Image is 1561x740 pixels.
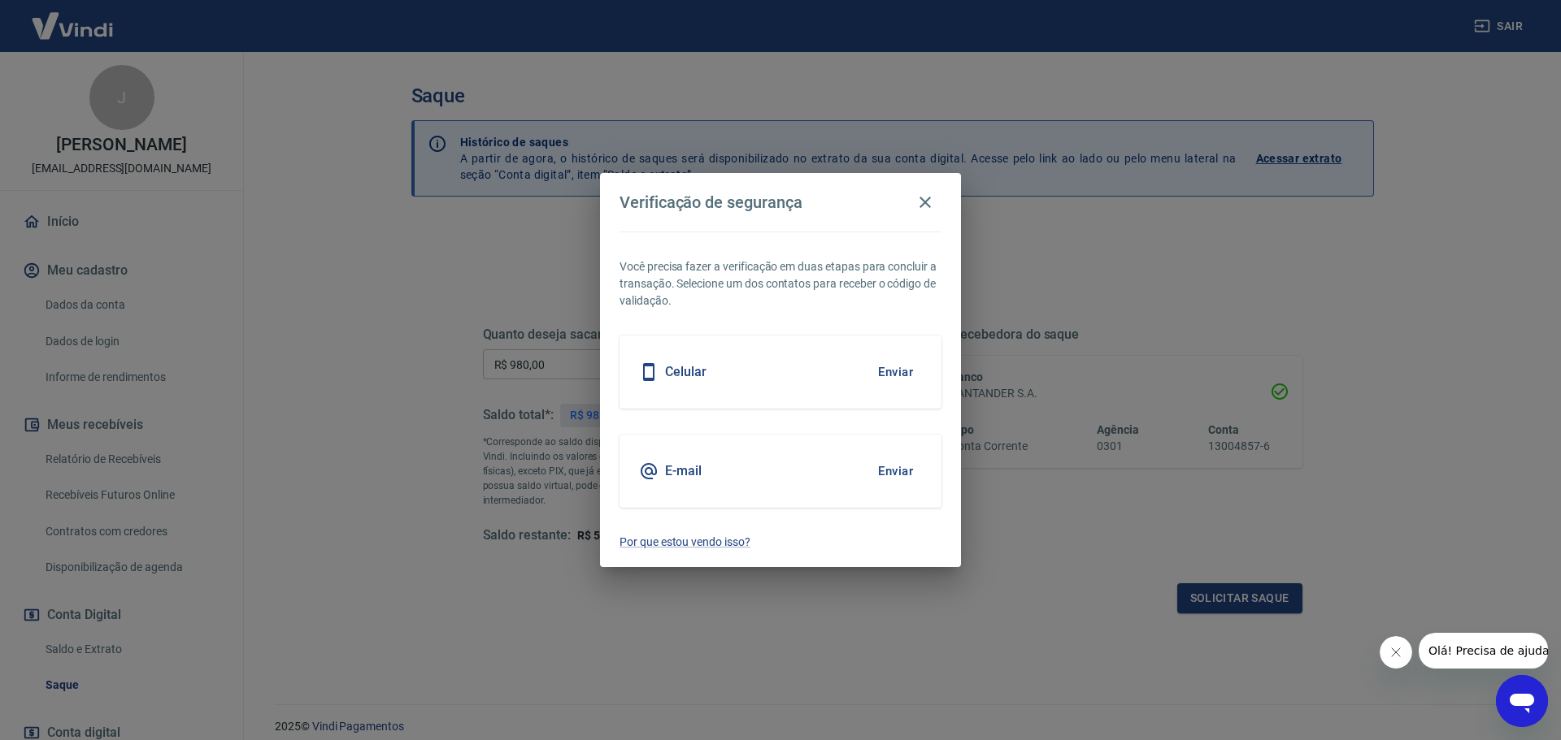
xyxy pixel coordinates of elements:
iframe: Mensagem da empresa [1419,633,1548,669]
button: Enviar [869,454,922,488]
h4: Verificação de segurança [620,193,802,212]
span: Olá! Precisa de ajuda? [10,11,137,24]
a: Por que estou vendo isso? [620,534,941,551]
h5: E-mail [665,463,702,479]
iframe: Botão para abrir a janela de mensagens [1496,675,1548,727]
h5: Celular [665,364,707,380]
iframe: Fechar mensagem [1380,636,1412,669]
button: Enviar [869,355,922,389]
p: Você precisa fazer a verificação em duas etapas para concluir a transação. Selecione um dos conta... [620,258,941,309]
